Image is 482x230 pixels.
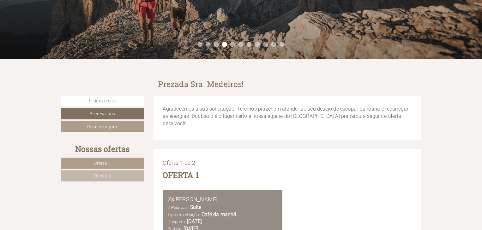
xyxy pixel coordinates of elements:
[61,96,144,106] a: Ir para o site
[168,212,200,217] font: Tipo de refeição:
[226,169,239,174] font: Enviar
[168,219,186,224] font: Chegada:
[61,108,144,119] a: Escreva-nos
[10,19,33,23] font: Hotel Simpaty
[75,144,130,154] font: Nossas ofertas
[158,79,244,89] font: Prezada Sra. Medeiros!
[94,173,111,178] font: Oferta 2
[94,161,111,166] font: Oferta 1
[190,204,202,210] font: Suíte
[174,196,218,203] font: [PERSON_NAME]
[163,106,409,126] font: Agradecemos a sua solicitação. Teremos prazer em atender ao seu desejo de escapar da rotina e rec...
[87,124,118,129] font: Reserve agora
[10,24,86,30] font: Olá, como podemos ajudar você?
[216,166,249,177] button: Enviar
[168,195,174,203] font: 7x
[163,159,196,166] font: Oferta 1 de 2
[163,170,199,180] font: Oferta 1
[78,31,86,35] font: 16:45
[92,44,238,65] font: Olá, [PERSON_NAME]!!! Primeiramente, obrigado pela resposta rápida! Você pode compartilhar as tar...
[90,111,116,116] font: Escreva-nos
[168,205,189,210] font: 2 Pessoas:
[105,7,144,13] font: [PERSON_NAME]
[92,39,100,43] font: Você
[202,211,237,217] font: Café da manhã
[187,218,202,224] font: [DATE]
[61,121,144,132] a: Reserve agora
[89,99,116,104] font: Ir para o site
[232,66,239,70] font: 16:46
